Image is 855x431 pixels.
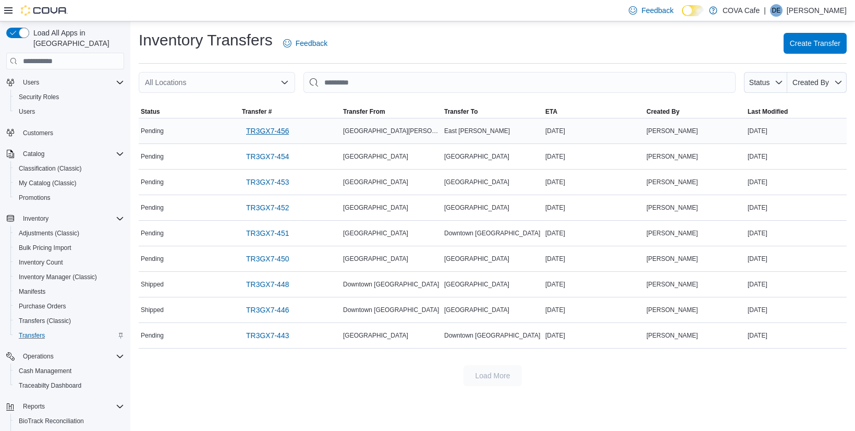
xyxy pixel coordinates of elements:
[15,91,124,103] span: Security Roles
[746,227,847,240] div: [DATE]
[15,242,76,254] a: Bulk Pricing Import
[543,201,644,214] div: [DATE]
[246,126,289,136] span: TR3GX7-456
[296,38,327,49] span: Feedback
[242,223,293,244] a: TR3GX7-451
[141,203,164,212] span: Pending
[242,107,272,116] span: Transfer #
[15,365,124,377] span: Cash Management
[15,300,70,313] a: Purchase Orders
[787,4,847,17] p: [PERSON_NAME]
[543,227,644,240] div: [DATE]
[15,227,83,240] a: Adjustments (Classic)
[646,280,698,289] span: [PERSON_NAME]
[15,177,81,189] a: My Catalog (Classic)
[19,400,124,413] span: Reports
[23,402,45,411] span: Reports
[15,177,124,189] span: My Catalog (Classic)
[2,211,128,226] button: Inventory
[746,105,847,118] button: Last Modified
[646,152,698,161] span: [PERSON_NAME]
[746,253,847,265] div: [DATE]
[15,315,124,327] span: Transfers (Classic)
[646,255,698,263] span: [PERSON_NAME]
[141,152,164,161] span: Pending
[23,214,48,223] span: Inventory
[242,248,293,269] a: TR3GX7-450
[19,288,45,296] span: Manifests
[543,125,644,137] div: [DATE]
[10,414,128,428] button: BioTrack Reconciliation
[463,365,522,386] button: Load More
[15,379,85,392] a: Traceabilty Dashboard
[246,202,289,213] span: TR3GX7-452
[15,329,124,342] span: Transfers
[19,400,49,413] button: Reports
[246,151,289,162] span: TR3GX7-454
[682,5,704,16] input: Dark Mode
[15,256,124,269] span: Inventory Count
[10,270,128,284] button: Inventory Manager (Classic)
[15,105,39,118] a: Users
[139,30,273,51] h1: Inventory Transfers
[746,150,847,163] div: [DATE]
[343,280,439,289] span: Downtown [GEOGRAPHIC_DATA]
[246,228,289,238] span: TR3GX7-451
[545,107,557,116] span: ETA
[15,379,124,392] span: Traceabilty Dashboard
[10,328,128,343] button: Transfers
[19,93,59,101] span: Security Roles
[19,148,48,160] button: Catalog
[723,4,760,17] p: COVA Cafe
[19,107,35,116] span: Users
[19,417,84,425] span: BioTrack Reconciliation
[644,105,746,118] button: Created By
[15,415,124,427] span: BioTrack Reconciliation
[242,300,293,320] a: TR3GX7-446
[15,285,124,298] span: Manifests
[746,304,847,316] div: [DATE]
[19,127,57,139] a: Customers
[19,317,71,325] span: Transfers (Classic)
[242,146,293,167] a: TR3GX7-454
[746,201,847,214] div: [DATE]
[10,364,128,378] button: Cash Management
[246,330,289,341] span: TR3GX7-443
[141,127,164,135] span: Pending
[240,105,341,118] button: Transfer #
[770,4,783,17] div: Dave Emmett
[21,5,68,16] img: Cova
[19,381,81,390] span: Traceabilty Dashboard
[646,178,698,186] span: [PERSON_NAME]
[543,105,644,118] button: ETA
[641,5,673,16] span: Feedback
[10,161,128,176] button: Classification (Classic)
[19,350,124,363] span: Operations
[543,253,644,265] div: [DATE]
[15,329,49,342] a: Transfers
[246,279,289,290] span: TR3GX7-448
[303,72,736,93] input: This is a search bar. After typing your query, hit enter to filter the results lower in the page.
[15,271,101,283] a: Inventory Manager (Classic)
[279,33,332,54] a: Feedback
[682,16,682,17] span: Dark Mode
[343,306,439,314] span: Downtown [GEOGRAPHIC_DATA]
[15,365,76,377] a: Cash Management
[10,299,128,314] button: Purchase Orders
[444,178,509,186] span: [GEOGRAPHIC_DATA]
[543,176,644,188] div: [DATE]
[15,191,124,204] span: Promotions
[242,121,293,141] a: TR3GX7-456
[19,229,79,237] span: Adjustments (Classic)
[19,350,58,363] button: Operations
[790,38,840,49] span: Create Transfer
[646,331,698,340] span: [PERSON_NAME]
[764,4,766,17] p: |
[343,127,440,135] span: [GEOGRAPHIC_DATA][PERSON_NAME]
[15,415,88,427] a: BioTrack Reconciliation
[787,72,847,93] button: Created By
[15,227,124,240] span: Adjustments (Classic)
[646,306,698,314] span: [PERSON_NAME]
[19,76,43,89] button: Users
[15,162,124,175] span: Classification (Classic)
